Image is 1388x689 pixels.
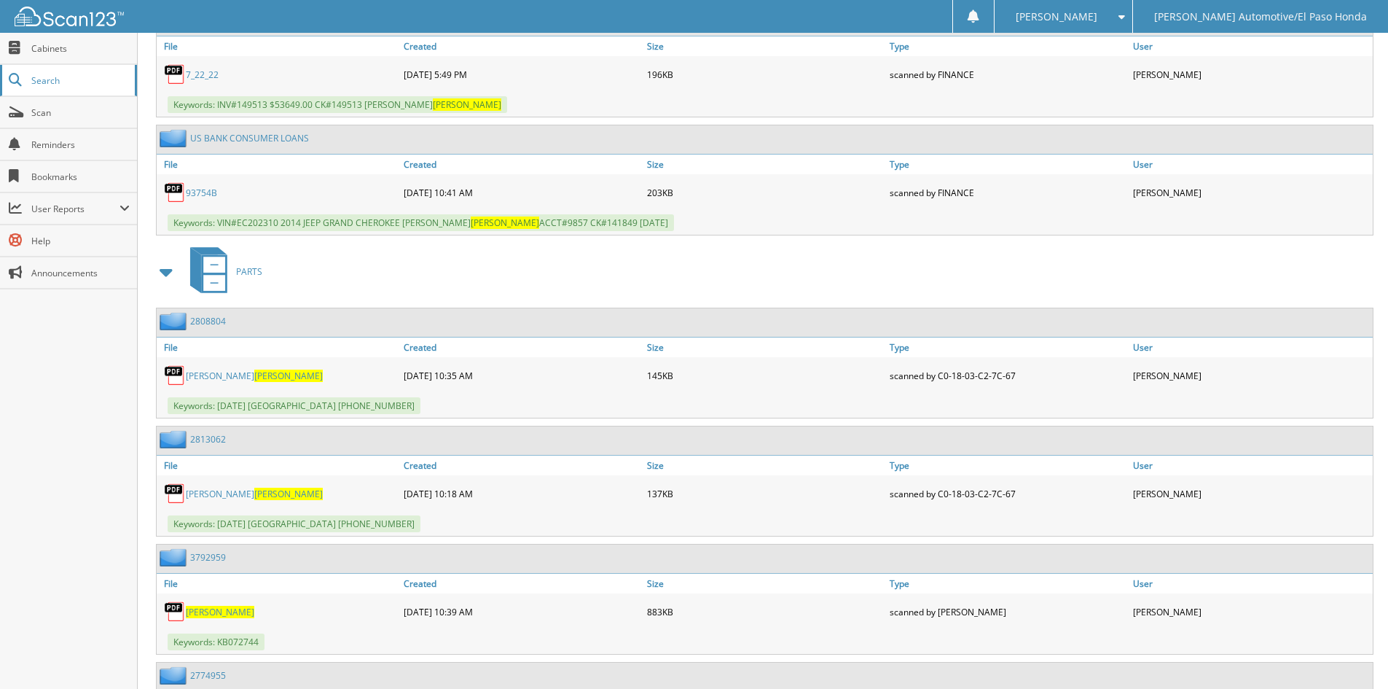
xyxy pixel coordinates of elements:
[164,365,186,386] img: PDF.png
[31,235,130,247] span: Help
[160,129,190,147] img: folder2.png
[160,312,190,330] img: folder2.png
[254,488,323,500] span: [PERSON_NAME]
[186,488,323,500] a: [PERSON_NAME][PERSON_NAME]
[31,74,128,87] span: Search
[886,597,1129,626] div: scanned by [PERSON_NAME]
[190,669,226,682] a: 2774955
[643,178,887,207] div: 203KB
[190,132,309,144] a: US BANK CONSUMER LOANS
[886,479,1129,508] div: scanned by C0-18-03-C2-7C-67
[886,574,1129,593] a: Type
[886,338,1129,357] a: Type
[643,36,887,56] a: Size
[1129,597,1373,626] div: [PERSON_NAME]
[157,456,400,475] a: File
[164,182,186,203] img: PDF.png
[190,315,226,327] a: 2808804
[168,515,420,532] span: Keywords: [DATE] [GEOGRAPHIC_DATA] [PHONE_NUMBER]
[168,634,264,650] span: Keywords: KB072744
[886,36,1129,56] a: Type
[400,361,643,390] div: [DATE] 10:35 AM
[886,155,1129,174] a: Type
[157,155,400,174] a: File
[643,338,887,357] a: Size
[190,551,226,564] a: 3792959
[1129,479,1373,508] div: [PERSON_NAME]
[643,155,887,174] a: Size
[643,456,887,475] a: Size
[1154,12,1367,21] span: [PERSON_NAME] Automotive/El Paso Honda
[157,338,400,357] a: File
[643,479,887,508] div: 137KB
[157,36,400,56] a: File
[400,36,643,56] a: Created
[168,96,507,113] span: Keywords: INV#149513 $53649.00 CK#149513 [PERSON_NAME]
[1129,178,1373,207] div: [PERSON_NAME]
[164,601,186,623] img: PDF.png
[400,60,643,89] div: [DATE] 5:49 PM
[400,178,643,207] div: [DATE] 10:41 AM
[160,666,190,685] img: folder2.png
[1016,12,1097,21] span: [PERSON_NAME]
[31,106,130,119] span: Scan
[886,178,1129,207] div: scanned by FINANCE
[433,98,501,111] span: [PERSON_NAME]
[31,42,130,55] span: Cabinets
[1129,338,1373,357] a: User
[186,370,323,382] a: [PERSON_NAME][PERSON_NAME]
[400,456,643,475] a: Created
[400,479,643,508] div: [DATE] 10:18 AM
[643,597,887,626] div: 883KB
[400,574,643,593] a: Created
[164,63,186,85] img: PDF.png
[1315,619,1388,689] iframe: Chat Widget
[31,171,130,183] span: Bookmarks
[1129,36,1373,56] a: User
[164,483,186,505] img: PDF.png
[1129,574,1373,593] a: User
[157,574,400,593] a: File
[190,433,226,445] a: 2813062
[1129,60,1373,89] div: [PERSON_NAME]
[643,60,887,89] div: 196KB
[643,574,887,593] a: Size
[254,370,323,382] span: [PERSON_NAME]
[31,203,119,215] span: User Reports
[1129,155,1373,174] a: User
[886,361,1129,390] div: scanned by C0-18-03-C2-7C-67
[160,548,190,567] img: folder2.png
[400,338,643,357] a: Created
[168,397,420,414] span: Keywords: [DATE] [GEOGRAPHIC_DATA] [PHONE_NUMBER]
[160,430,190,448] img: folder2.png
[186,69,219,81] a: 7_22_22
[400,155,643,174] a: Created
[1129,361,1373,390] div: [PERSON_NAME]
[181,243,262,300] a: PARTS
[31,267,130,279] span: Announcements
[400,597,643,626] div: [DATE] 10:39 AM
[31,139,130,151] span: Reminders
[1129,456,1373,475] a: User
[186,606,254,618] a: [PERSON_NAME]
[236,265,262,278] span: PARTS
[471,217,539,229] span: [PERSON_NAME]
[886,60,1129,89] div: scanned by FINANCE
[168,214,674,231] span: Keywords: VIN#EC202310 2014 JEEP GRAND CHEROKEE [PERSON_NAME] ACCT#9857 CK#141849 [DATE]
[186,187,217,199] a: 93754B
[886,456,1129,475] a: Type
[643,361,887,390] div: 145KB
[15,7,124,26] img: scan123-logo-white.svg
